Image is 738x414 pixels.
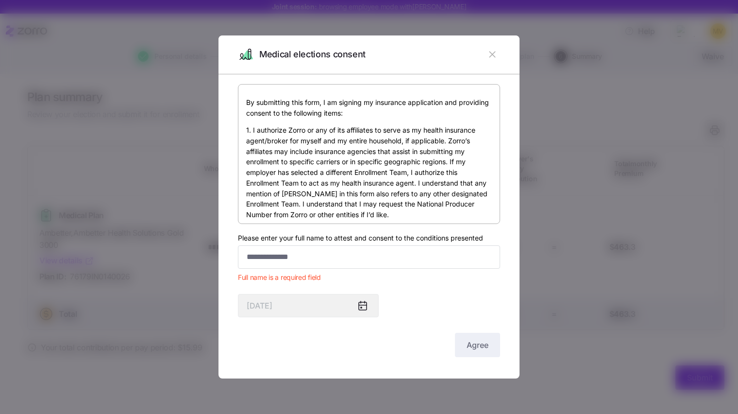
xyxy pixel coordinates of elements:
p: 1. I authorize Zorro or any of its affiliates to serve as my health insurance agent/broker for my... [246,125,492,220]
span: Full name is a required field [238,273,500,282]
span: Medical elections consent [259,48,366,62]
button: Agree [455,333,500,357]
label: Please enter your full name to attest and consent to the conditions presented [238,233,483,243]
span: Agree [467,339,488,351]
p: By submitting this form, I am signing my insurance application and providing consent to the follo... [246,97,492,118]
input: MM/DD/YYYY [238,294,379,317]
